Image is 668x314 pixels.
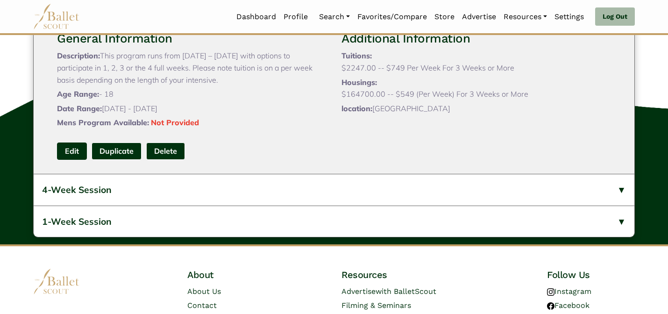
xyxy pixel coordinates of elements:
[341,78,377,87] span: Housings:
[551,7,588,27] a: Settings
[341,104,372,113] span: location:
[354,7,431,27] a: Favorites/Compare
[233,7,280,27] a: Dashboard
[33,269,80,294] img: logo
[57,31,327,47] h3: General Information
[34,206,634,237] button: 1-Week Session
[458,7,500,27] a: Advertise
[341,88,611,100] p: $164700.00 -- $549 (Per Week) For 3 Weeks or More
[57,103,327,115] p: [DATE] - [DATE]
[341,287,436,296] a: Advertisewith BalletScout
[431,7,458,27] a: Store
[376,287,436,296] span: with BalletScout
[341,51,372,60] span: Tuitions:
[187,301,217,310] a: Contact
[341,269,481,281] h4: Resources
[595,7,635,26] a: Log Out
[57,51,100,60] span: Description:
[34,174,634,206] button: 4-Week Session
[92,143,142,160] a: Duplicate
[341,31,611,47] h3: Additional Information
[42,184,112,195] span: 4-Week Session
[42,216,112,227] span: 1-Week Session
[547,301,590,310] a: Facebook
[547,287,591,296] a: Instagram
[57,118,149,127] span: Mens Program Available:
[57,104,102,113] span: Date Range:
[57,143,87,160] a: Edit
[500,7,551,27] a: Resources
[146,143,185,160] button: Delete
[341,301,411,310] a: Filming & Seminars
[57,89,99,99] span: Age Range:
[341,62,611,74] p: $2247.00 -- $749 Per Week For 3 Weeks or More
[341,103,611,115] p: [GEOGRAPHIC_DATA]
[315,7,354,27] a: Search
[187,287,221,296] a: About Us
[547,288,554,296] img: instagram logo
[151,118,199,127] span: Not Provided
[57,88,327,100] p: - 18
[547,302,554,310] img: facebook logo
[187,269,275,281] h4: About
[547,269,635,281] h4: Follow Us
[57,50,327,86] p: This program runs from [DATE] – [DATE] with options to participate in 1, 2, 3 or the 4 full weeks...
[280,7,312,27] a: Profile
